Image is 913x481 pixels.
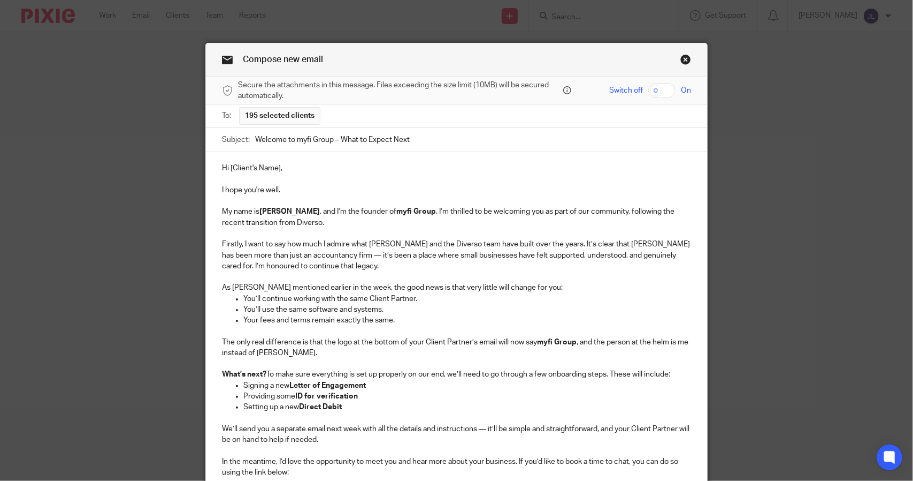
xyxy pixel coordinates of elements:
[222,424,691,446] p: We’ll send you a separate email next week with all the details and instructions — it’ll be simple...
[681,85,691,96] span: On
[243,294,691,304] p: You’ll continue working with the same Client Partner.
[222,282,691,293] p: As [PERSON_NAME] mentioned earlier in the week, the good news is that very little will change for...
[222,371,266,378] strong: What’s next?
[243,402,691,412] p: Setting up a new
[245,110,314,121] span: 195 selected clients
[259,208,320,215] strong: [PERSON_NAME]
[680,54,691,69] a: Close this dialog window
[243,304,691,315] p: You’ll use the same software and systems.
[222,206,691,228] p: My name is , and I’m the founder of . I’m thrilled to be welcoming you as part of our community, ...
[222,163,691,174] p: Hi [Client's Name],
[243,315,691,326] p: Your fees and terms remain exactly the same.
[299,403,342,411] strong: Direct Debit
[222,239,691,272] p: Firstly, I want to say how much I admire what [PERSON_NAME] and the Diverso team have built over ...
[609,85,643,96] span: Switch off
[295,393,358,400] strong: ID for verification
[243,380,691,391] p: Signing a new
[222,110,234,121] label: To:
[289,382,366,389] strong: Letter of Engagement
[243,391,691,402] p: Providing some
[537,339,577,346] strong: myfi Group
[396,208,436,215] strong: myfi Group
[222,134,250,145] label: Subject:
[222,337,691,359] p: The only real difference is that the logo at the bottom of your Client Partner’s email will now s...
[222,456,691,478] p: In the meantime, I’d love the opportunity to meet you and hear more about your business. If you’d...
[238,80,561,102] span: Secure the attachments in this message. Files exceeding the size limit (10MB) will be secured aut...
[243,55,323,64] span: Compose new email
[222,185,691,196] p: I hope you're well.
[222,369,691,380] p: To make sure everything is set up properly on our end, we’ll need to go through a few onboarding ...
